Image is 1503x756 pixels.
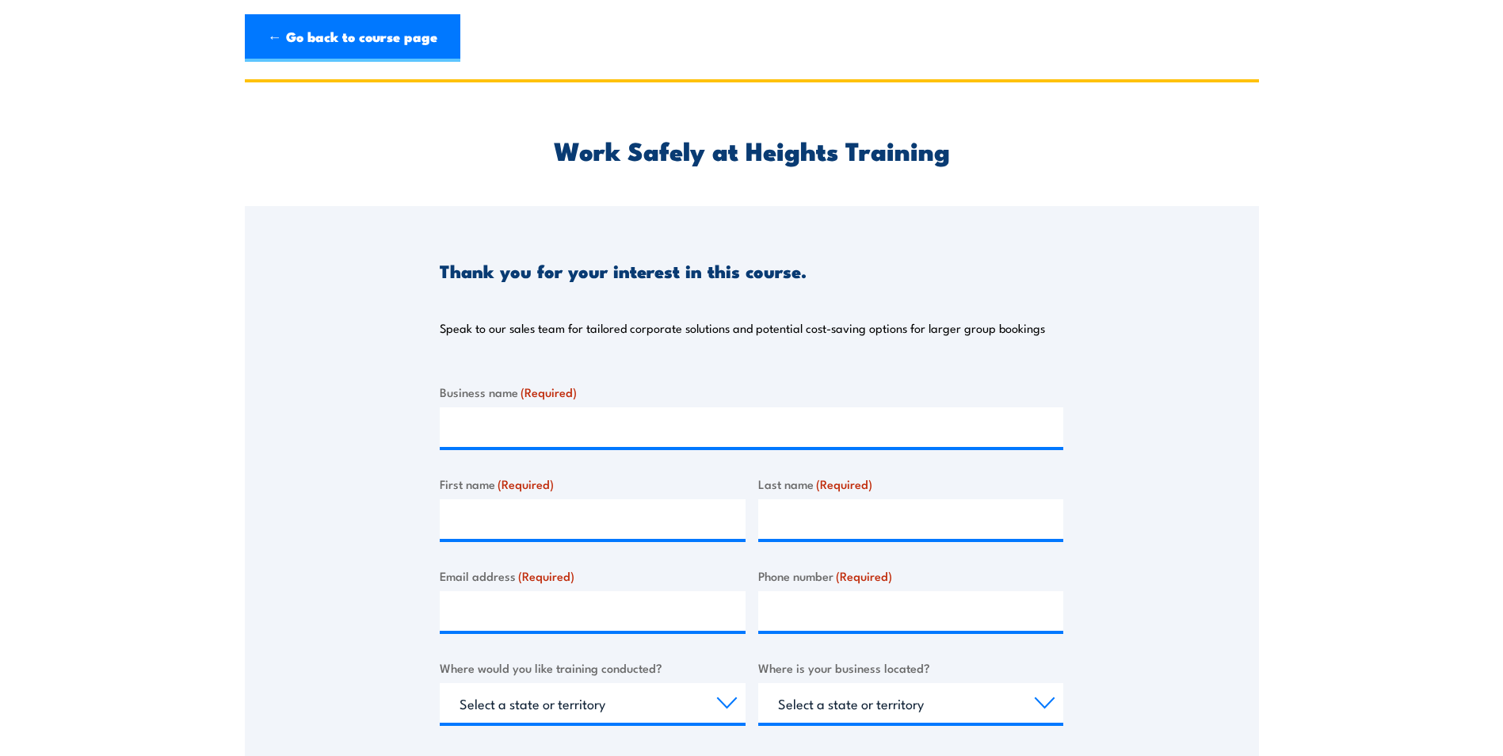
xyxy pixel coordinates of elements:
span: (Required) [498,475,554,492]
label: First name [440,475,746,493]
label: Where is your business located? [758,659,1064,677]
span: (Required) [816,475,872,492]
span: (Required) [521,383,577,400]
p: Speak to our sales team for tailored corporate solutions and potential cost-saving options for la... [440,320,1045,336]
span: (Required) [518,567,574,584]
label: Phone number [758,567,1064,585]
span: (Required) [836,567,892,584]
label: Email address [440,567,746,585]
label: Where would you like training conducted? [440,659,746,677]
label: Business name [440,383,1063,401]
a: ← Go back to course page [245,14,460,62]
label: Last name [758,475,1064,493]
h3: Thank you for your interest in this course. [440,262,807,280]
h2: Work Safely at Heights Training [440,139,1063,161]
